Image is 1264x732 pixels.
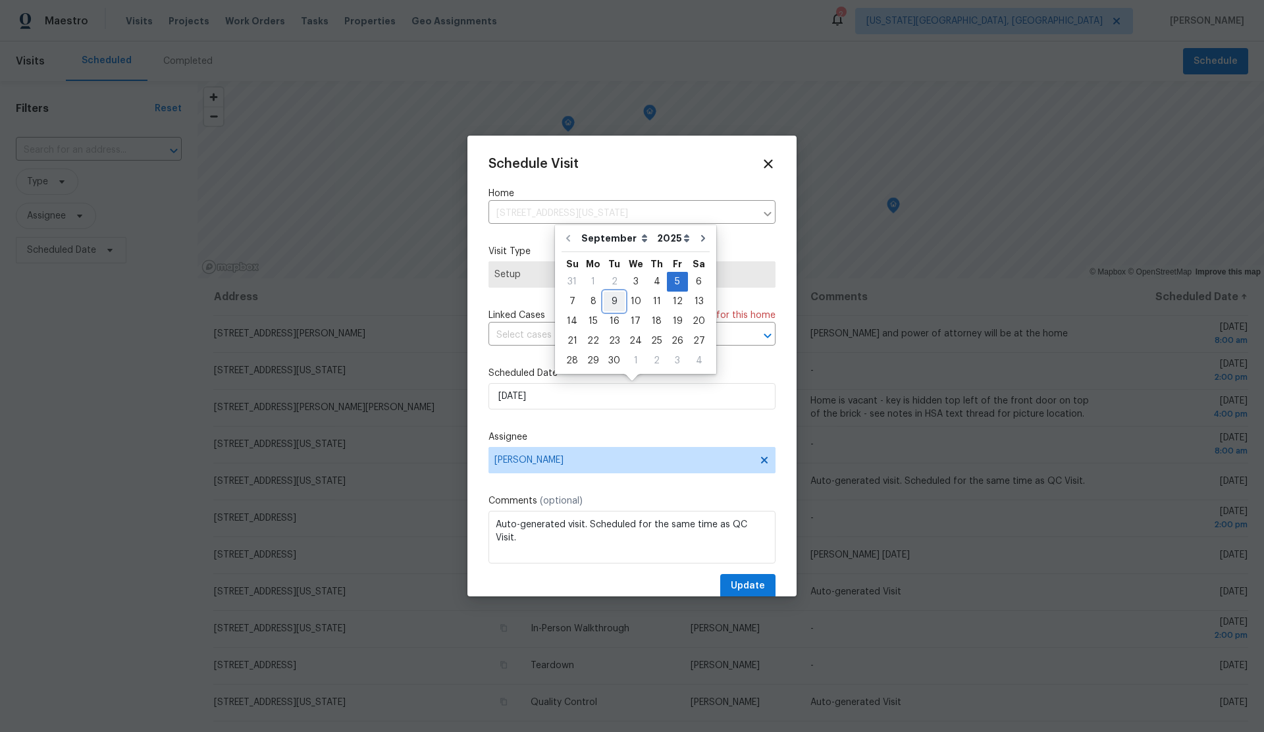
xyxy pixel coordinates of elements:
[720,574,776,598] button: Update
[562,311,583,331] div: Sun Sep 14 2025
[604,292,625,311] div: Tue Sep 09 2025
[562,273,583,291] div: 31
[604,351,625,371] div: Tue Sep 30 2025
[625,332,646,350] div: 24
[488,157,579,170] span: Schedule Visit
[758,327,777,345] button: Open
[562,272,583,292] div: Sun Aug 31 2025
[667,273,688,291] div: 5
[488,367,776,380] label: Scheduled Date
[654,228,693,248] select: Year
[667,312,688,330] div: 19
[625,331,646,351] div: Wed Sep 24 2025
[667,332,688,350] div: 26
[629,259,643,269] abbr: Wednesday
[646,331,667,351] div: Thu Sep 25 2025
[688,312,710,330] div: 20
[625,311,646,331] div: Wed Sep 17 2025
[646,312,667,330] div: 18
[488,494,776,508] label: Comments
[625,351,646,371] div: Wed Oct 01 2025
[688,292,710,311] div: 13
[693,225,713,251] button: Go to next month
[562,312,583,330] div: 14
[583,352,604,370] div: 29
[562,331,583,351] div: Sun Sep 21 2025
[488,431,776,444] label: Assignee
[488,203,756,224] input: Enter in an address
[562,292,583,311] div: Sun Sep 07 2025
[578,228,654,248] select: Month
[667,272,688,292] div: Fri Sep 05 2025
[688,331,710,351] div: Sat Sep 27 2025
[604,312,625,330] div: 16
[646,352,667,370] div: 2
[761,157,776,171] span: Close
[646,332,667,350] div: 25
[586,259,600,269] abbr: Monday
[688,273,710,291] div: 6
[731,578,765,594] span: Update
[494,455,752,465] span: [PERSON_NAME]
[625,312,646,330] div: 17
[667,292,688,311] div: Fri Sep 12 2025
[604,311,625,331] div: Tue Sep 16 2025
[625,273,646,291] div: 3
[583,272,604,292] div: Mon Sep 01 2025
[604,273,625,291] div: 2
[604,332,625,350] div: 23
[625,352,646,370] div: 1
[540,496,583,506] span: (optional)
[604,331,625,351] div: Tue Sep 23 2025
[488,187,776,200] label: Home
[562,351,583,371] div: Sun Sep 28 2025
[625,292,646,311] div: Wed Sep 10 2025
[583,311,604,331] div: Mon Sep 15 2025
[625,272,646,292] div: Wed Sep 03 2025
[688,311,710,331] div: Sat Sep 20 2025
[562,292,583,311] div: 7
[583,292,604,311] div: 8
[646,292,667,311] div: Thu Sep 11 2025
[688,332,710,350] div: 27
[488,383,776,409] input: M/D/YYYY
[562,332,583,350] div: 21
[604,352,625,370] div: 30
[488,245,776,258] label: Visit Type
[566,259,579,269] abbr: Sunday
[667,311,688,331] div: Fri Sep 19 2025
[688,292,710,311] div: Sat Sep 13 2025
[688,272,710,292] div: Sat Sep 06 2025
[646,351,667,371] div: Thu Oct 02 2025
[583,312,604,330] div: 15
[488,511,776,563] textarea: Auto-generated visit. Scheduled for the same time as QC Visit.
[650,259,663,269] abbr: Thursday
[667,331,688,351] div: Fri Sep 26 2025
[646,273,667,291] div: 4
[562,352,583,370] div: 28
[488,325,739,346] input: Select cases
[488,309,545,322] span: Linked Cases
[673,259,682,269] abbr: Friday
[667,351,688,371] div: Fri Oct 03 2025
[625,292,646,311] div: 10
[608,259,620,269] abbr: Tuesday
[646,292,667,311] div: 11
[646,272,667,292] div: Thu Sep 04 2025
[494,268,770,281] span: Setup
[583,273,604,291] div: 1
[604,272,625,292] div: Tue Sep 02 2025
[604,292,625,311] div: 9
[688,351,710,371] div: Sat Oct 04 2025
[667,352,688,370] div: 3
[583,332,604,350] div: 22
[667,292,688,311] div: 12
[688,352,710,370] div: 4
[646,311,667,331] div: Thu Sep 18 2025
[693,259,705,269] abbr: Saturday
[583,292,604,311] div: Mon Sep 08 2025
[558,225,578,251] button: Go to previous month
[583,331,604,351] div: Mon Sep 22 2025
[583,351,604,371] div: Mon Sep 29 2025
